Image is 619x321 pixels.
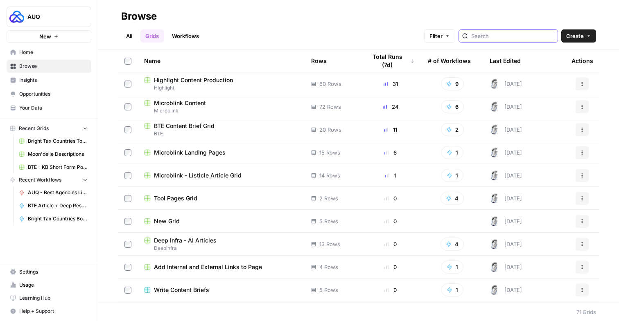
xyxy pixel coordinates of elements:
img: 28dbpmxwbe1lgts1kkshuof3rm4g [490,193,499,203]
div: [DATE] [490,102,522,112]
a: Microblink - Listicle Article Grid [144,171,298,180]
span: 14 Rows [319,171,340,180]
span: 72 Rows [319,103,341,111]
span: Deepinfra [144,245,298,252]
img: AUQ Logo [9,9,24,24]
div: [DATE] [490,239,522,249]
button: Workspace: AUQ [7,7,91,27]
a: Workflows [167,29,204,43]
span: AUQ - Best Agencies Listicles [28,189,88,196]
a: Moon'delle Descriptions [15,148,91,161]
button: 6 [441,100,464,113]
span: Usage [19,281,88,289]
span: Settings [19,268,88,276]
span: Recent Grids [19,125,49,132]
button: Recent Workflows [7,174,91,186]
span: Filter [429,32,443,40]
span: 2 Rows [319,194,338,202]
img: 28dbpmxwbe1lgts1kkshuof3rm4g [490,148,499,157]
div: Rows [311,49,327,72]
span: Bright Tax Countries Top Tier Grid [28,137,88,145]
a: Home [7,46,91,59]
span: Write Content Briefs [154,286,209,294]
span: Opportunities [19,90,88,98]
a: Bright Tax Countries Bottom Tier [15,212,91,225]
div: [DATE] [490,171,522,180]
a: All [121,29,137,43]
div: 1 [366,171,415,180]
div: Name [144,49,298,72]
a: Settings [7,265,91,278]
div: 0 [366,240,415,248]
a: Your Data [7,101,91,114]
a: BTE - KB Short Form Posts Grid [15,161,91,174]
a: Microblink ContentMicroblink [144,99,298,114]
span: Help + Support [19,308,88,315]
span: Your Data [19,104,88,112]
div: Browse [121,10,157,23]
div: 71 Grids [576,308,596,316]
span: 20 Rows [319,126,341,134]
a: Learning Hub [7,292,91,305]
span: 13 Rows [319,240,340,248]
span: Browse [19,63,88,70]
div: 24 [366,103,415,111]
a: Grids [140,29,164,43]
button: 1 [441,283,463,296]
a: Opportunities [7,88,91,101]
a: Bright Tax Countries Top Tier Grid [15,135,91,148]
img: 28dbpmxwbe1lgts1kkshuof3rm4g [490,216,499,226]
div: Total Runs (7d) [366,49,415,72]
div: [DATE] [490,79,522,89]
button: 9 [441,77,464,90]
img: 28dbpmxwbe1lgts1kkshuof3rm4g [490,239,499,249]
div: [DATE] [490,262,522,272]
img: 28dbpmxwbe1lgts1kkshuof3rm4g [490,125,499,135]
span: BTE Article + Deep Research [28,202,88,209]
div: Actions [572,49,593,72]
div: Last Edited [490,49,521,72]
span: 5 Rows [319,217,338,225]
div: 6 [366,148,415,157]
span: BTE [144,130,298,137]
a: Usage [7,278,91,292]
span: Insights [19,76,88,84]
a: Browse [7,60,91,73]
span: New Grid [154,217,180,225]
div: 0 [366,217,415,225]
a: Insights [7,74,91,87]
span: BTE - KB Short Form Posts Grid [28,164,88,171]
button: New [7,30,91,43]
div: 31 [366,80,415,88]
button: 1 [441,169,463,182]
span: Tool Pages Grid [154,194,197,202]
a: BTE Content Brief GridBTE [144,122,298,137]
button: 1 [441,260,463,274]
span: Create [566,32,584,40]
span: Highlight [144,84,298,92]
a: AUQ - Best Agencies Listicles [15,186,91,199]
button: Filter [424,29,455,43]
span: Learning Hub [19,294,88,302]
img: 28dbpmxwbe1lgts1kkshuof3rm4g [490,262,499,272]
a: BTE Article + Deep Research [15,199,91,212]
img: 28dbpmxwbe1lgts1kkshuof3rm4g [490,102,499,112]
span: Bright Tax Countries Bottom Tier [28,215,88,222]
a: Write Content Briefs [144,286,298,294]
img: 28dbpmxwbe1lgts1kkshuof3rm4g [490,285,499,295]
span: New [39,32,51,40]
a: Highlight Content ProductionHighlight [144,76,298,92]
button: 1 [441,146,463,159]
a: Add Internal and External Links to Page [144,263,298,271]
button: Recent Grids [7,122,91,135]
input: Search [471,32,554,40]
div: 0 [366,263,415,271]
button: 2 [441,123,464,136]
div: [DATE] [490,285,522,295]
div: [DATE] [490,125,522,135]
a: New Grid [144,217,298,225]
span: Microblink Content [154,99,206,107]
button: 4 [441,192,464,205]
span: Microblink Landing Pages [154,148,226,157]
div: 0 [366,286,415,294]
